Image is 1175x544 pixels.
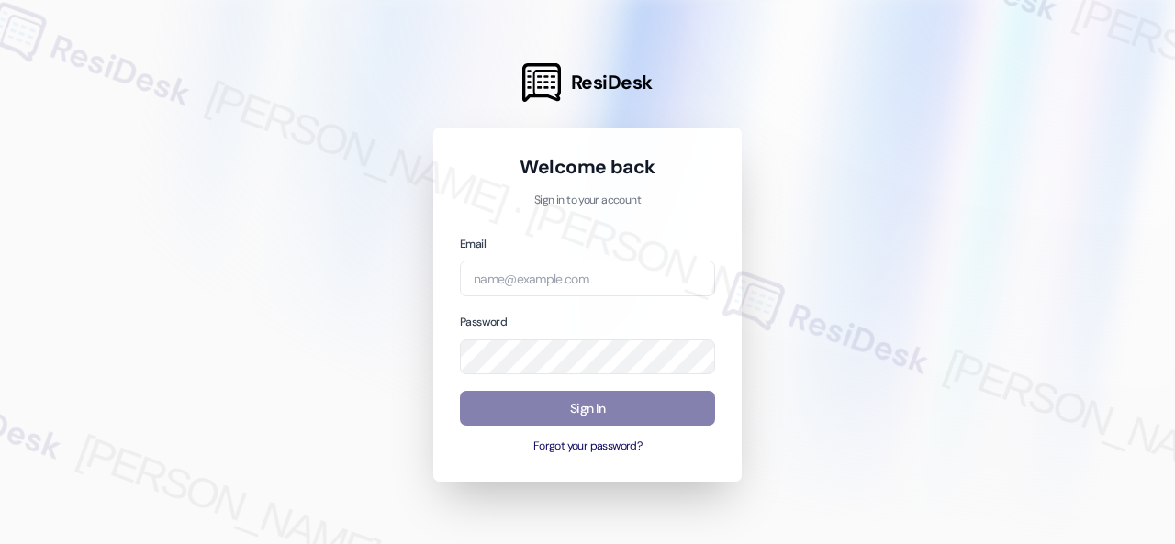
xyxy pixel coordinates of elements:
p: Sign in to your account [460,193,715,209]
h1: Welcome back [460,154,715,180]
img: ResiDesk Logo [522,63,561,102]
button: Sign In [460,391,715,427]
label: Password [460,315,507,329]
label: Email [460,237,486,251]
input: name@example.com [460,261,715,296]
button: Forgot your password? [460,439,715,455]
span: ResiDesk [571,70,653,95]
